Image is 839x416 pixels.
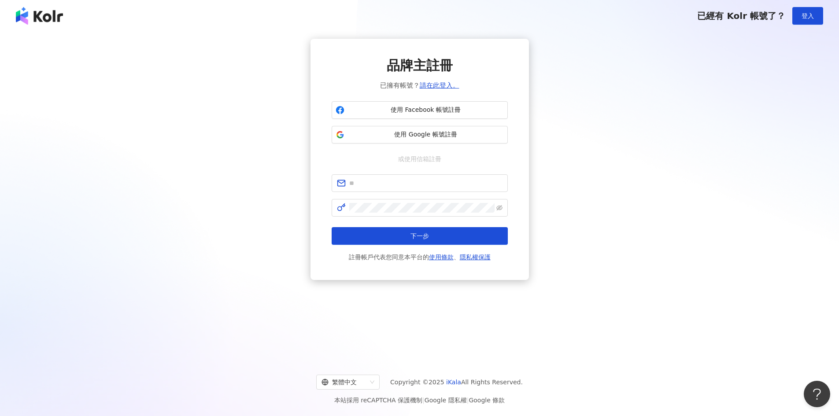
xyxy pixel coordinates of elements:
[410,232,429,239] span: 下一步
[348,106,504,114] span: 使用 Facebook 帳號註冊
[16,7,63,25] img: logo
[332,101,508,119] button: 使用 Facebook 帳號註冊
[460,254,491,261] a: 隱私權保護
[348,130,504,139] span: 使用 Google 帳號註冊
[467,397,469,404] span: |
[469,397,505,404] a: Google 條款
[792,7,823,25] button: 登入
[429,254,454,261] a: 使用條款
[496,205,503,211] span: eye-invisible
[392,154,447,164] span: 或使用信箱註冊
[697,11,785,21] span: 已經有 Kolr 帳號了？
[332,227,508,245] button: 下一步
[390,377,523,387] span: Copyright © 2025 All Rights Reserved.
[425,397,467,404] a: Google 隱私權
[387,56,453,75] span: 品牌主註冊
[380,80,459,91] span: 已擁有帳號？
[446,379,461,386] a: iKala
[422,397,425,404] span: |
[802,12,814,19] span: 登入
[322,375,366,389] div: 繁體中文
[420,81,459,89] a: 請在此登入。
[804,381,830,407] iframe: Help Scout Beacon - Open
[334,395,505,405] span: 本站採用 reCAPTCHA 保護機制
[332,126,508,144] button: 使用 Google 帳號註冊
[349,252,491,262] span: 註冊帳戶代表您同意本平台的 、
